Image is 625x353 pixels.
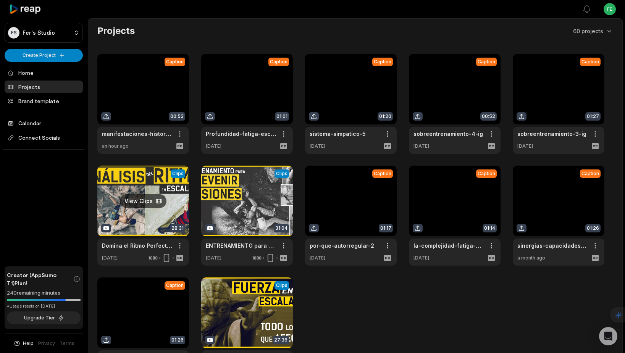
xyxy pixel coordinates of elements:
button: 60 projects [573,27,613,35]
a: Calendar [5,117,83,129]
div: FS [8,27,19,39]
button: Help [13,340,34,347]
span: Creator (AppSumo T1) Plan! [7,271,73,287]
a: Terms [60,340,74,347]
a: la-complejidad-fatiga-con-sensor-escalada-ig [413,242,484,250]
h2: Projects [97,25,135,37]
a: manifestaciones-historia-fatiga-entrenamiento-escalada-3 [102,130,172,138]
a: sistema-simpatico-5 [310,130,366,138]
a: por-que-autorregular-2 [310,242,374,250]
p: Fer's Studio [23,29,55,36]
a: Projects [5,81,83,93]
button: Upgrade Tier [7,311,81,324]
a: ENTRENAMIENTO para PREVENIR LESIONES de ESCALADA [206,242,276,250]
a: Home [5,66,83,79]
div: Open Intercom Messenger [599,327,617,345]
button: Create Project [5,49,83,62]
a: sobreentrenamiento-3-ig [517,130,586,138]
a: sobreentrenamiento-4-ig [413,130,483,138]
div: *Usage resets on [DATE] [7,303,81,309]
div: 240 remaining minutes [7,289,81,297]
a: sinergias-capacidades-entrenamiento-escalada-resumen [517,242,588,250]
span: Help [23,340,34,347]
a: Brand template [5,95,83,107]
a: Domina el Ritmo Perfecto en Escalada y Mejora tu Rendimiento! [102,242,172,250]
a: Privacy [38,340,55,347]
span: Connect Socials [5,131,83,145]
a: Profundidad-fatiga-escalada-2 [206,130,276,138]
